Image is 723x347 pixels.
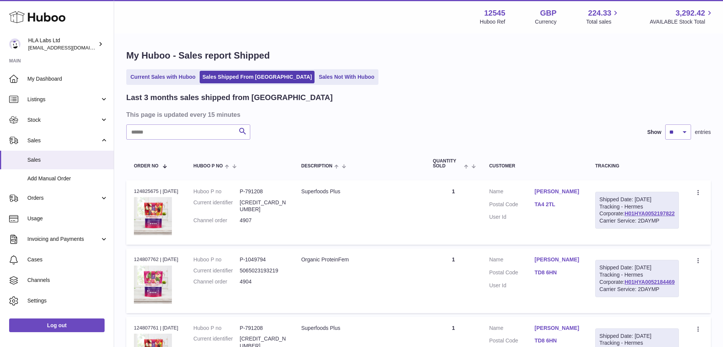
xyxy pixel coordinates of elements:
dt: Current identifier [194,199,240,213]
dt: Name [489,325,534,334]
dt: Channel order [194,217,240,224]
td: 1 [425,248,481,313]
dd: 4904 [240,278,286,285]
a: [PERSON_NAME] [535,256,580,263]
dt: Name [489,256,534,265]
span: Total sales [586,18,620,25]
div: HLA Labs Ltd [28,37,97,51]
a: TA4 2TL [535,201,580,208]
div: Carrier Service: 2DAYMP [599,217,675,224]
a: Sales Not With Huboo [316,71,377,83]
dt: Current identifier [194,267,240,274]
span: Settings [27,297,108,304]
span: [EMAIL_ADDRESS][DOMAIN_NAME] [28,45,112,51]
span: Order No [134,164,159,169]
h1: My Huboo - Sales report Shipped [126,49,711,62]
img: clinton@newgendirect.com [9,38,21,50]
span: Sales [27,156,108,164]
div: 124807762 | [DATE] [134,256,178,263]
strong: GBP [540,8,556,18]
dd: P-791208 [240,188,286,195]
a: TD8 6HN [535,337,580,344]
span: Stock [27,116,100,124]
dt: Name [489,188,534,197]
label: Show [647,129,661,136]
span: Add Manual Order [27,175,108,182]
span: Usage [27,215,108,222]
span: Description [301,164,332,169]
a: [PERSON_NAME] [535,188,580,195]
img: 125451756937823.jpg [134,197,172,235]
dd: P-791208 [240,325,286,332]
dd: P-1049794 [240,256,286,263]
dt: User Id [489,213,534,221]
span: Orders [27,194,100,202]
span: Sales [27,137,100,144]
span: AVAILABLE Stock Total [650,18,714,25]
dt: Huboo P no [194,256,240,263]
div: Shipped Date: [DATE] [599,264,675,271]
a: Log out [9,318,105,332]
a: H01HYA0052184469 [624,279,675,285]
dd: 5065023193219 [240,267,286,274]
span: Quantity Sold [433,159,462,169]
div: Huboo Ref [480,18,505,25]
a: 224.33 Total sales [586,8,620,25]
dt: Postal Code [489,201,534,210]
div: 124825675 | [DATE] [134,188,178,195]
dd: [CREDIT_CARD_NUMBER] [240,199,286,213]
a: [PERSON_NAME] [535,325,580,332]
div: Customer [489,164,580,169]
span: Cases [27,256,108,263]
span: Channels [27,277,108,284]
span: Invoicing and Payments [27,236,100,243]
span: Listings [27,96,100,103]
span: Huboo P no [194,164,223,169]
span: 224.33 [588,8,611,18]
div: Shipped Date: [DATE] [599,333,675,340]
div: Shipped Date: [DATE] [599,196,675,203]
a: 3,292.42 AVAILABLE Stock Total [650,8,714,25]
span: entries [695,129,711,136]
a: H01HYA0052197822 [624,210,675,216]
a: TD8 6HN [535,269,580,276]
dt: Huboo P no [194,188,240,195]
a: Current Sales with Huboo [128,71,198,83]
dt: Huboo P no [194,325,240,332]
td: 1 [425,180,481,245]
a: Sales Shipped From [GEOGRAPHIC_DATA] [200,71,315,83]
div: Tracking [595,164,679,169]
div: Superfoods Plus [301,325,418,332]
img: 125451757033181.png [134,266,172,304]
div: 124807761 | [DATE] [134,325,178,331]
span: 3,292.42 [675,8,705,18]
div: Tracking - Hermes Corporate: [595,260,679,297]
div: Tracking - Hermes Corporate: [595,192,679,229]
div: Currency [535,18,557,25]
div: Superfoods Plus [301,188,418,195]
strong: 12545 [484,8,505,18]
h2: Last 3 months sales shipped from [GEOGRAPHIC_DATA] [126,92,333,103]
dt: Postal Code [489,337,534,346]
div: Organic ProteinFem [301,256,418,263]
div: Carrier Service: 2DAYMP [599,286,675,293]
span: My Dashboard [27,75,108,83]
dt: Postal Code [489,269,534,278]
dt: User Id [489,282,534,289]
h3: This page is updated every 15 minutes [126,110,709,119]
dt: Channel order [194,278,240,285]
dd: 4907 [240,217,286,224]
